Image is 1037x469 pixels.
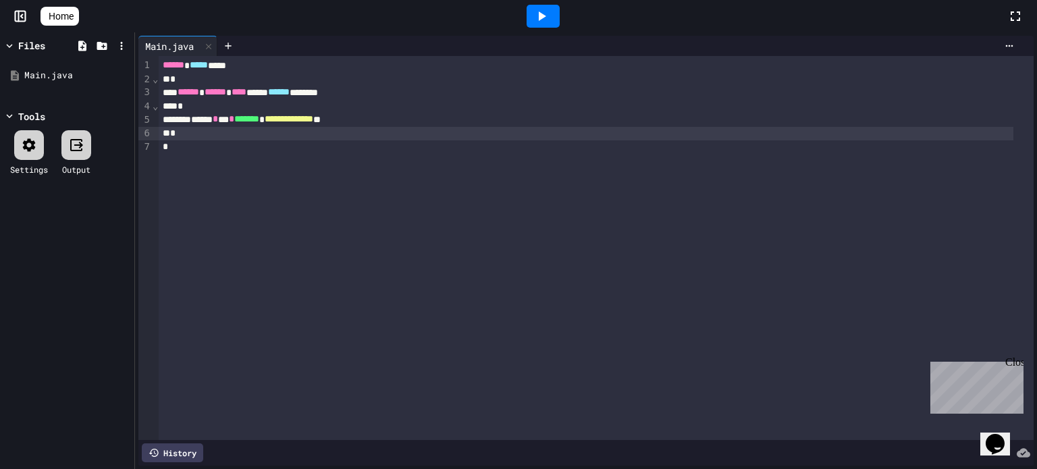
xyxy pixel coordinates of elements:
[5,5,93,86] div: Chat with us now!Close
[142,443,203,462] div: History
[24,69,130,82] div: Main.java
[925,356,1023,414] iframe: chat widget
[152,101,159,111] span: Fold line
[18,109,45,123] div: Tools
[138,113,152,128] div: 5
[138,39,201,53] div: Main.java
[10,163,48,175] div: Settings
[138,140,152,154] div: 7
[138,86,152,100] div: 3
[18,38,45,53] div: Files
[41,7,79,26] a: Home
[152,74,159,84] span: Fold line
[62,163,90,175] div: Output
[138,73,152,86] div: 2
[49,9,74,23] span: Home
[138,59,152,73] div: 1
[138,127,152,140] div: 6
[138,100,152,113] div: 4
[138,36,217,56] div: Main.java
[980,415,1023,456] iframe: chat widget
